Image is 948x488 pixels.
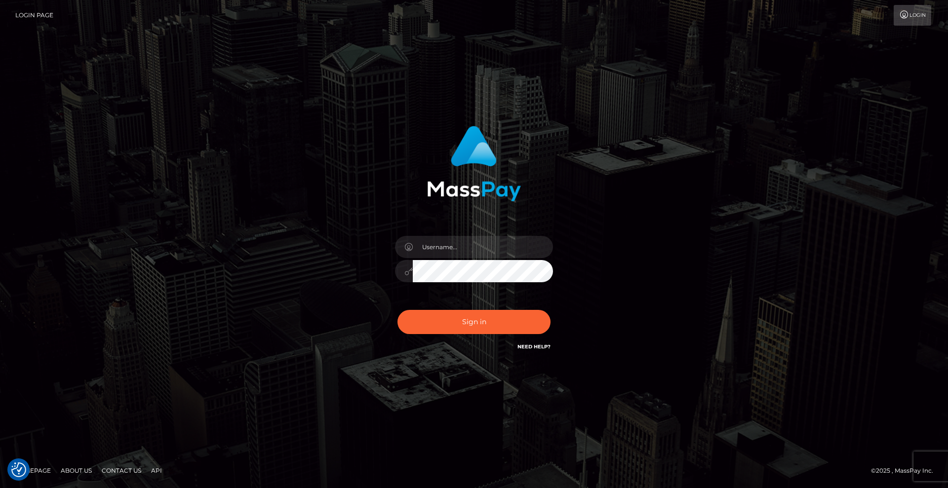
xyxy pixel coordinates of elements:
[57,463,96,478] a: About Us
[894,5,931,26] a: Login
[147,463,166,478] a: API
[11,462,26,477] button: Consent Preferences
[413,236,553,258] input: Username...
[427,126,521,201] img: MassPay Login
[98,463,145,478] a: Contact Us
[871,465,941,476] div: © 2025 , MassPay Inc.
[11,462,26,477] img: Revisit consent button
[517,343,551,350] a: Need Help?
[15,5,53,26] a: Login Page
[397,310,551,334] button: Sign in
[11,463,55,478] a: Homepage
